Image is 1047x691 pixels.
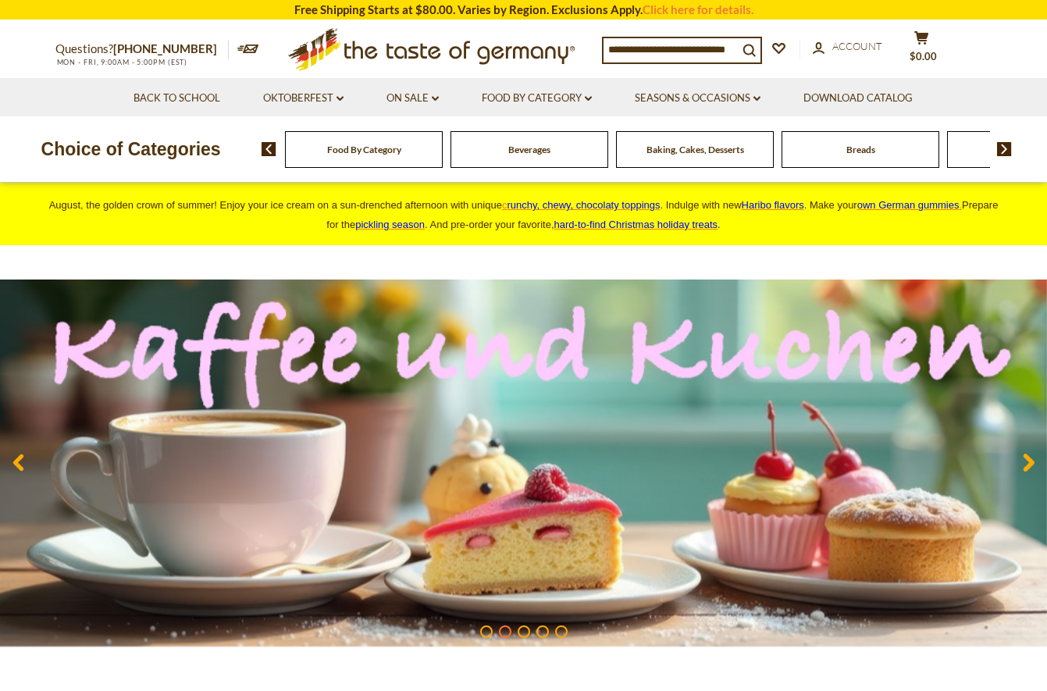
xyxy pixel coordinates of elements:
a: crunchy, chewy, chocolaty toppings [502,199,661,211]
span: August, the golden crown of summer! Enjoy your ice cream on a sun-drenched afternoon with unique ... [49,199,999,230]
a: Account [813,38,882,55]
a: Baking, Cakes, Desserts [646,144,744,155]
a: Haribo flavors [742,199,804,211]
a: hard-to-find Christmas holiday treats [554,219,718,230]
button: $0.00 [899,30,946,69]
span: . [554,219,721,230]
p: Questions? [55,39,229,59]
a: Breads [846,144,875,155]
a: Back to School [134,90,220,107]
span: own German gummies [857,199,960,211]
span: Account [832,40,882,52]
span: $0.00 [910,50,937,62]
a: Download Catalog [803,90,913,107]
a: Beverages [508,144,550,155]
a: pickling season [355,219,425,230]
a: Food By Category [482,90,592,107]
a: Seasons & Occasions [635,90,760,107]
a: On Sale [386,90,439,107]
img: previous arrow [262,142,276,156]
span: MON - FRI, 9:00AM - 5:00PM (EST) [55,58,188,66]
img: next arrow [997,142,1012,156]
a: Food By Category [327,144,401,155]
a: Click here for details. [643,2,753,16]
span: runchy, chewy, chocolaty toppings [507,199,660,211]
a: Oktoberfest [263,90,344,107]
a: [PHONE_NUMBER] [113,41,217,55]
a: own German gummies. [857,199,962,211]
